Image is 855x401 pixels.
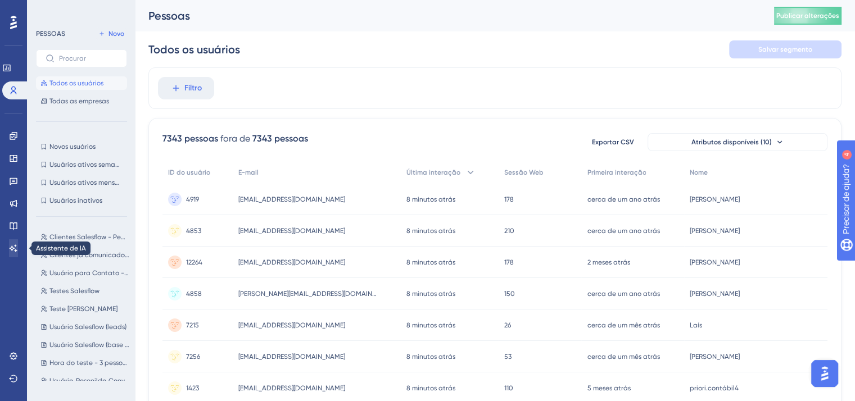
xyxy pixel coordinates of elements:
[238,353,345,361] font: [EMAIL_ADDRESS][DOMAIN_NAME]
[587,258,630,266] font: 2 meses atrás
[108,30,124,38] font: Novo
[504,227,514,235] font: 210
[587,195,659,203] font: cerca de um ano atrás
[504,195,514,203] font: 178
[238,384,345,392] font: [EMAIL_ADDRESS][DOMAIN_NAME]
[504,290,515,298] font: 150
[148,43,240,56] font: Todos os usuários
[587,227,659,235] font: cerca de um ano atrás
[808,357,842,390] iframe: Iniciador do Assistente de IA do UserGuiding
[49,377,140,385] font: Usuário_Rosenildo_Conversor
[690,321,702,329] font: Laís
[274,133,308,144] font: pessoas
[36,302,134,316] button: Teste [PERSON_NAME]
[36,30,65,38] font: PESSOAS
[238,290,395,298] font: [PERSON_NAME][EMAIL_ADDRESS][DOMAIN_NAME]
[186,321,199,329] font: 7215
[406,321,455,329] font: 8 minutos atrás
[186,258,202,266] font: 12264
[168,168,210,176] font: ID do usuário
[36,94,127,108] button: Todas as empresas
[36,320,134,334] button: Usuário Salesflow (leads)
[49,143,96,151] font: Novos usuários
[184,83,202,93] font: Filtro
[220,133,250,144] font: fora de
[36,248,134,262] button: Clientes já comunicados - Pediram para retirar da lista
[587,321,659,329] font: cerca de um mês atrás
[36,230,134,244] button: Clientes Salesflow - Pediram para tirar da lista
[406,258,455,266] font: 8 minutos atrás
[238,258,345,266] font: [EMAIL_ADDRESS][DOMAIN_NAME]
[36,76,127,90] button: Todos os usuários
[96,27,127,40] button: Novo
[49,269,201,277] font: Usuário para Contato - Encerramento Salesflow
[36,158,127,171] button: Usuários ativos semanais
[36,140,127,153] button: Novos usuários
[690,258,740,266] font: [PERSON_NAME]
[148,9,190,22] font: Pessoas
[49,179,124,186] font: Usuários ativos mensais
[36,356,134,370] button: Hora do teste - 3 pessoas
[49,359,130,367] font: Hora do teste - 3 pessoas
[186,384,199,392] font: 1423
[691,138,772,146] font: Atributos disponíveis (10)
[504,168,544,176] font: Sessão Web
[36,176,127,189] button: Usuários ativos mensais
[186,290,202,298] font: 4858
[587,353,659,361] font: cerca de um mês atrás
[406,227,455,235] font: 8 minutos atrás
[690,290,740,298] font: [PERSON_NAME]
[729,40,842,58] button: Salvar segmento
[690,195,740,203] font: [PERSON_NAME]
[36,284,134,298] button: Testes Salesflow
[238,195,345,203] font: [EMAIL_ADDRESS][DOMAIN_NAME]
[592,138,634,146] font: Exportar CSV
[36,338,134,352] button: Usuário Salesflow (base + Fivelabs)
[184,133,218,144] font: pessoas
[238,321,345,329] font: [EMAIL_ADDRESS][DOMAIN_NAME]
[690,384,739,392] font: priori.contábil4
[105,7,108,13] font: 4
[186,195,199,203] font: 4919
[186,353,200,361] font: 7256
[49,323,126,331] font: Usuário Salesflow (leads)
[49,79,103,87] font: Todos os usuários
[252,133,272,144] font: 7343
[587,290,659,298] font: cerca de um ano atrás
[26,5,97,13] font: Precisar de ajuda?
[758,45,812,53] font: Salvar segmento
[406,384,455,392] font: 8 minutos atrás
[504,258,514,266] font: 178
[238,168,259,176] font: E-mail
[690,227,740,235] font: [PERSON_NAME]
[504,321,511,329] font: 26
[504,353,512,361] font: 53
[158,77,214,99] button: Filtro
[504,384,513,392] font: 110
[36,374,134,388] button: Usuário_Rosenildo_Conversor
[36,194,127,207] button: Usuários inativos
[186,227,201,235] font: 4853
[49,233,198,241] font: Clientes Salesflow - Pediram para tirar da lista
[49,251,225,259] font: Clientes já comunicados - Pediram para retirar da lista
[49,305,117,313] font: Teste [PERSON_NAME]
[406,353,455,361] font: 8 minutos atrás
[36,266,134,280] button: Usuário para Contato - Encerramento Salesflow
[49,161,128,168] font: Usuários ativos semanais
[59,54,117,62] input: Procurar
[238,227,345,235] font: [EMAIL_ADDRESS][DOMAIN_NAME]
[774,7,842,25] button: Publicar alterações
[690,353,740,361] font: [PERSON_NAME]
[406,168,460,176] font: Última interação
[587,384,630,392] font: 5 meses atrás
[49,287,99,295] font: Testes Salesflow
[690,168,708,176] font: Nome
[585,133,641,151] button: Exportar CSV
[406,290,455,298] font: 8 minutos atrás
[776,12,839,20] font: Publicar alterações
[587,168,646,176] font: Primeira interação
[49,97,109,105] font: Todas as empresas
[648,133,827,151] button: Atributos disponíveis (10)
